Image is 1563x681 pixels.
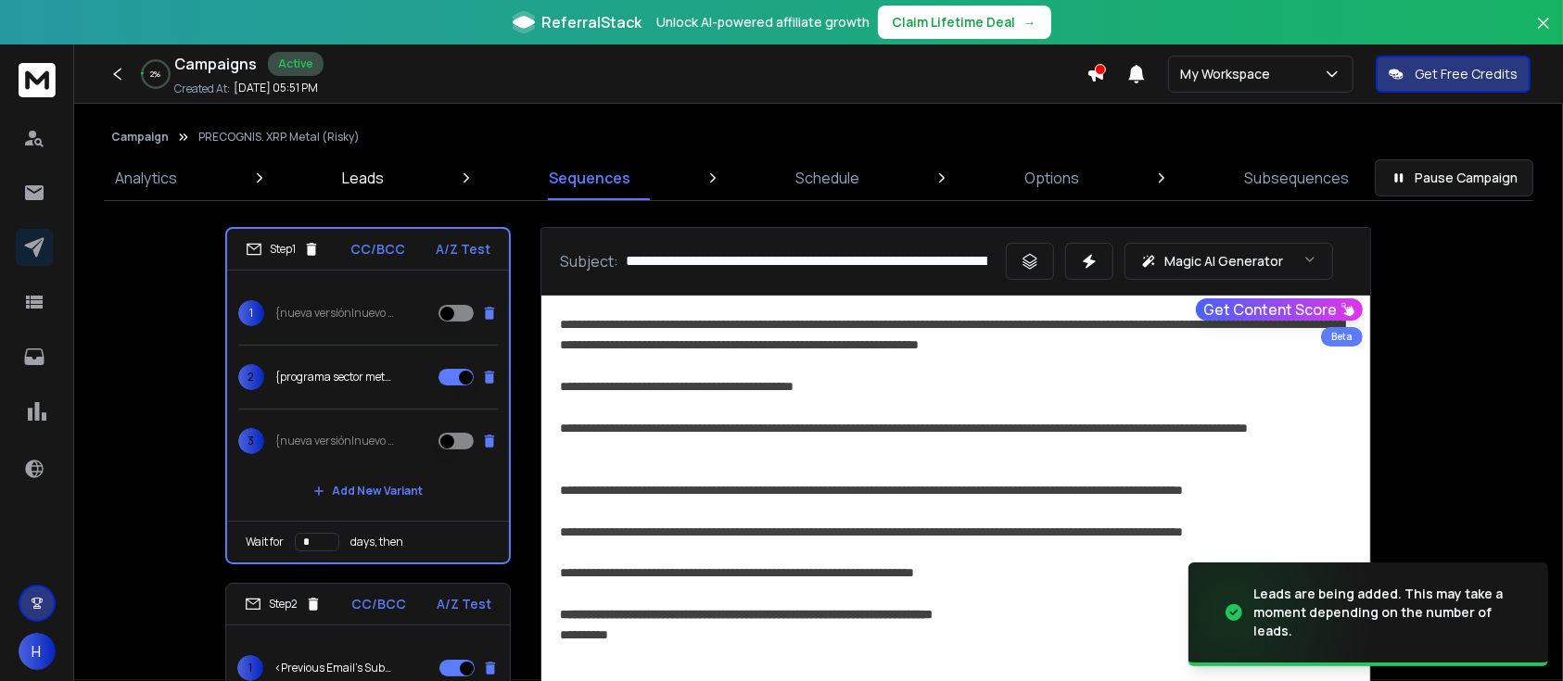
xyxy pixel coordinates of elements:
[237,655,263,681] span: 1
[1196,298,1363,321] button: Get Content Score
[238,364,264,390] span: 2
[1244,167,1349,189] p: Subsequences
[342,167,384,189] p: Leads
[246,535,284,549] p: Wait for
[1233,156,1360,200] a: Subsequences
[275,434,394,448] p: {nueva versión|nuevo SAP|versión nueva|nueva versión Public Cloud|nueva versión Cloud}
[784,156,870,200] a: Schedule
[1013,156,1090,200] a: Options
[234,81,318,95] p: [DATE] 05:51 PM
[19,633,56,670] button: H
[275,370,394,385] p: {programa sector metal|software fabricación de metales|versión nueva|software gestión|programa se...
[111,130,169,145] button: Campaign
[174,82,230,96] p: Created At:
[151,69,161,80] p: 2 %
[1125,243,1333,280] button: Magic AI Generator
[1531,11,1556,56] button: Close banner
[878,6,1051,39] button: Claim Lifetime Deal→
[274,661,393,675] p: <Previous Email's Subject>
[104,156,188,200] a: Analytics
[1321,327,1363,347] div: Beta
[115,167,177,189] p: Analytics
[549,167,630,189] p: Sequences
[1415,65,1518,83] p: Get Free Credits
[246,241,320,258] div: Step 1
[331,156,395,200] a: Leads
[350,240,405,259] p: CC/BCC
[238,300,264,326] span: 1
[350,535,403,549] p: days, then
[245,596,322,612] div: Step 2
[1023,13,1036,32] span: →
[238,428,264,454] span: 3
[436,240,490,259] p: A/Z Test
[1253,585,1526,640] div: Leads are being added. This may take a moment depending on the number of leads.
[560,250,618,272] p: Subject:
[352,595,407,613] p: CC/BCC
[538,156,642,200] a: Sequences
[1180,65,1277,83] p: My Workspace
[275,306,394,321] p: {nueva versión|nuevo SAP|versión nueva|nueva versión Public Cloud|nueva versión Cloud}
[1376,56,1531,93] button: Get Free Credits
[299,473,438,510] button: Add New Variant
[225,227,511,564] li: Step1CC/BCCA/Z Test1{nueva versión|nuevo SAP|versión nueva|nueva versión Public Cloud|nueva versi...
[1375,159,1533,196] button: Pause Campaign
[174,53,257,75] h1: Campaigns
[198,130,360,145] p: PRECOGNIS. XRP. Metal (Risky)
[268,52,324,76] div: Active
[1024,167,1079,189] p: Options
[437,595,491,613] p: A/Z Test
[1188,558,1374,668] img: image
[1164,252,1283,271] p: Magic AI Generator
[542,11,642,33] span: ReferralStack
[657,13,870,32] p: Unlock AI-powered affiliate growth
[795,167,859,189] p: Schedule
